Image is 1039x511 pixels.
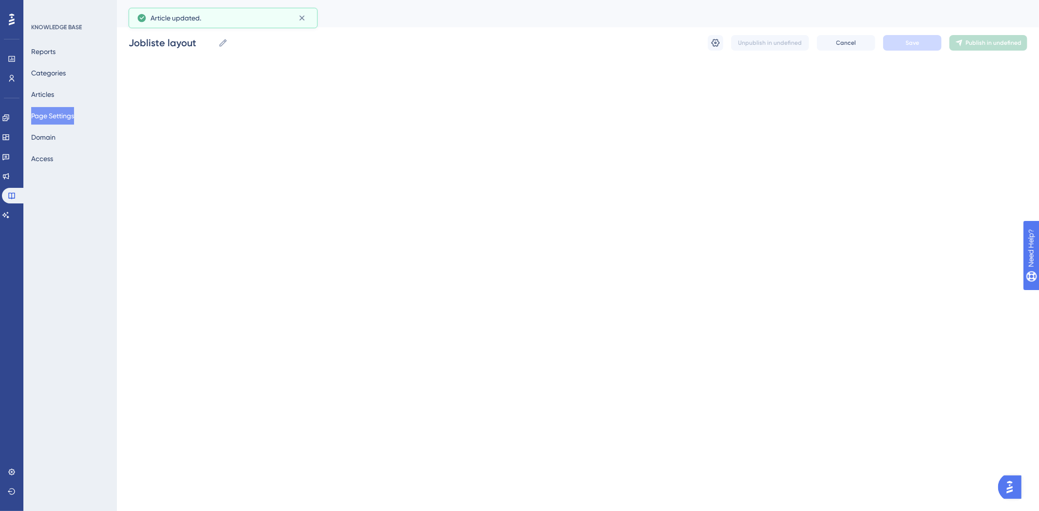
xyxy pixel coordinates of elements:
div: Jobliste layout [129,7,1003,20]
button: Page Settings [31,107,74,125]
span: Cancel [836,39,856,47]
iframe: UserGuiding AI Assistant Launcher [998,473,1027,502]
span: Article updated. [151,12,201,24]
span: Unpublish in undefined [738,39,802,47]
button: Access [31,150,53,167]
span: Save [906,39,919,47]
button: Reports [31,43,56,60]
button: Publish in undefined [949,35,1027,51]
button: Unpublish in undefined [731,35,809,51]
span: Publish in undefined [966,39,1022,47]
input: Article Name [129,36,214,50]
button: Cancel [817,35,875,51]
div: KNOWLEDGE BASE [31,23,82,31]
span: Need Help? [23,2,61,14]
button: Save [883,35,942,51]
button: Categories [31,64,66,82]
button: Domain [31,128,56,146]
button: Articles [31,86,54,103]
